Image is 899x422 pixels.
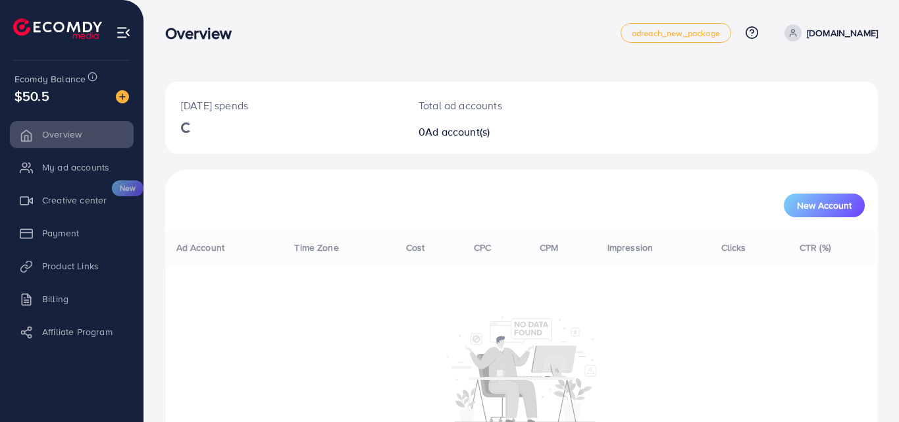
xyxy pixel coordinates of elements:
[419,126,565,138] h2: 0
[165,24,242,43] h3: Overview
[181,97,387,113] p: [DATE] spends
[621,23,731,43] a: adreach_new_package
[779,24,878,41] a: [DOMAIN_NAME]
[784,194,865,217] button: New Account
[14,72,86,86] span: Ecomdy Balance
[632,29,720,38] span: adreach_new_package
[13,18,102,39] img: logo
[425,124,490,139] span: Ad account(s)
[14,86,49,105] span: $50.5
[797,201,852,210] span: New Account
[116,90,129,103] img: image
[116,25,131,40] img: menu
[419,97,565,113] p: Total ad accounts
[807,25,878,41] p: [DOMAIN_NAME]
